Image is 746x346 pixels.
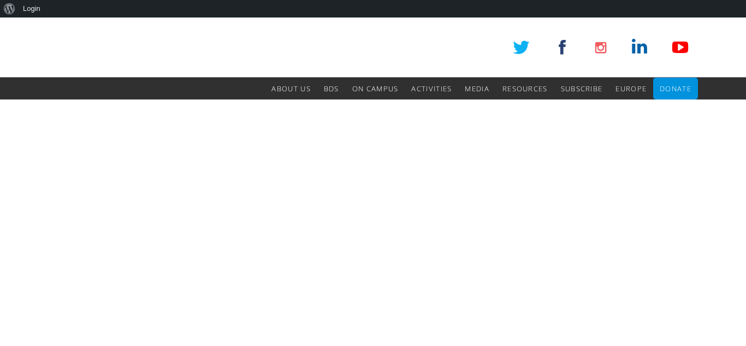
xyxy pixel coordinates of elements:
[615,84,647,93] span: Europe
[465,78,489,99] a: Media
[271,84,310,93] span: About Us
[660,84,691,93] span: Donate
[561,84,603,93] span: Subscribe
[48,17,206,78] img: SPME
[411,78,452,99] a: Activities
[561,78,603,99] a: Subscribe
[660,78,691,99] a: Donate
[352,84,399,93] span: On Campus
[502,84,548,93] span: Resources
[271,78,310,99] a: About Us
[465,84,489,93] span: Media
[615,78,647,99] a: Europe
[324,84,339,93] span: BDS
[324,78,339,99] a: BDS
[352,78,399,99] a: On Campus
[502,78,548,99] a: Resources
[411,84,452,93] span: Activities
